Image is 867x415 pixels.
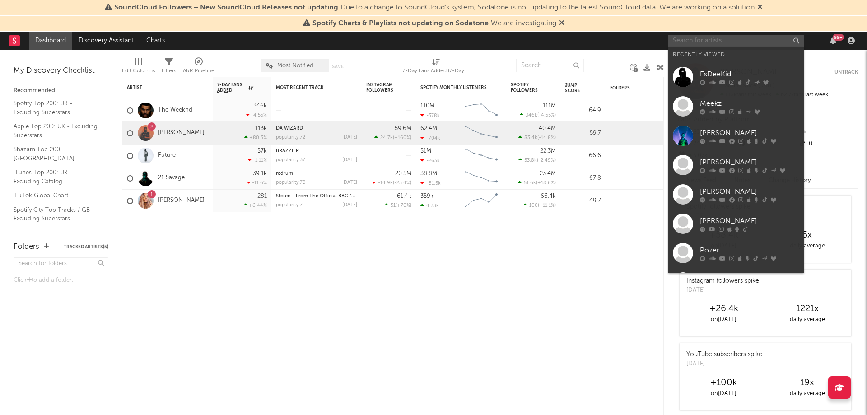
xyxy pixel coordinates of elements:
input: Search for artists [668,35,804,47]
svg: Chart title [461,167,502,190]
span: +11.1 % [539,203,555,208]
button: Tracked Artists(5) [64,245,108,249]
div: on [DATE] [682,314,765,325]
span: SoundCloud Followers + New SoundCloud Releases not updating [114,4,338,11]
div: Instagram followers spike [686,276,759,286]
svg: Chart title [461,122,502,145]
span: 346k [526,113,537,118]
div: 7-Day Fans Added (7-Day Fans Added) [402,65,470,76]
div: popularity: 7 [276,203,303,208]
div: [DATE] [342,135,357,140]
a: [PERSON_NAME] [668,180,804,209]
a: [PERSON_NAME] [158,129,205,137]
div: 67.8 [565,173,601,184]
a: [PERSON_NAME] [158,197,205,205]
div: Recommended [14,85,108,96]
a: BRAZZIER [276,149,299,154]
div: 64.9 [565,105,601,116]
div: +26.4k [682,303,765,314]
div: ( ) [374,135,411,140]
a: [PERSON_NAME] [668,268,804,297]
div: ( ) [372,180,411,186]
div: ( ) [518,135,556,140]
a: [PERSON_NAME] [668,121,804,150]
span: : Due to a change to SoundCloud's system, Sodatone is not updating to the latest SoundCloud data.... [114,4,755,11]
div: 1221 x [765,303,849,314]
div: 111M [543,103,556,109]
a: DA WIZARD [276,126,303,131]
div: -704k [420,135,440,141]
div: -- [798,126,858,138]
div: Edit Columns [122,65,155,76]
span: : We are investigating [312,20,556,27]
div: 23.4M [540,171,556,177]
div: Spotify Followers [511,82,542,93]
span: 100 [529,203,538,208]
a: Future [158,152,176,159]
a: Discovery Assistant [72,32,140,50]
div: Filters [162,65,176,76]
div: 110M [420,103,434,109]
span: -4.55 % [539,113,555,118]
span: 51.6k [524,181,536,186]
div: +6.44 % [244,202,267,208]
div: [PERSON_NAME] [700,127,799,138]
div: [DATE] [342,158,357,163]
div: A&R Pipeline [183,65,214,76]
div: Spotify Monthly Listeners [420,85,488,90]
a: Pozer [668,238,804,268]
div: 0 [798,138,858,150]
div: 5 x [765,230,849,241]
div: Folders [610,85,678,91]
div: 4.33k [420,203,439,209]
div: 49.7 [565,196,601,206]
div: -1.11 % [248,157,267,163]
div: 99 + [833,34,844,41]
a: [PERSON_NAME] [668,209,804,238]
div: daily average [765,241,849,252]
div: 281 [257,193,267,199]
div: 40.4M [539,126,556,131]
a: iTunes Top 200: UK - Excluding Catalog [14,168,99,186]
div: Edit Columns [122,54,155,80]
span: Dismiss [559,20,564,27]
div: 62.4M [420,126,437,131]
div: Folders [14,242,39,252]
div: ( ) [518,180,556,186]
span: Spotify Charts & Playlists not updating on Sodatone [312,20,489,27]
div: ( ) [520,112,556,118]
div: Meekz [700,98,799,109]
span: 53.8k [524,158,537,163]
button: Untrack [834,68,858,77]
div: 20.5M [395,171,411,177]
svg: Chart title [461,145,502,167]
a: 21 Savage [158,174,185,182]
div: DA WIZARD [276,126,357,131]
div: 113k [255,126,267,131]
div: -11.6 % [247,180,267,186]
div: 61.4k [397,193,411,199]
div: 22.3M [540,148,556,154]
div: Click to add a folder. [14,275,108,286]
div: redrum [276,171,357,176]
a: EsDeeKid [668,62,804,92]
div: 38.8M [420,171,437,177]
div: Recently Viewed [673,49,799,60]
div: Filters [162,54,176,80]
div: Most Recent Track [276,85,344,90]
div: 39.1k [253,171,267,177]
div: on [DATE] [682,388,765,399]
svg: Chart title [461,190,502,212]
span: 83.4k [524,135,537,140]
div: popularity: 72 [276,135,305,140]
span: +70 % [397,203,410,208]
span: -14.9k [378,181,393,186]
input: Search... [516,59,584,72]
div: Artist [127,85,195,90]
div: Stolen - From The Official BBC "Champion" Soundtrack [276,194,357,199]
div: ( ) [385,202,411,208]
a: Stolen - From The Official BBC "Champion" Soundtrack [276,194,406,199]
div: ( ) [518,157,556,163]
a: Shazam Top 200: [GEOGRAPHIC_DATA] [14,145,99,163]
div: 66.6 [565,150,601,161]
